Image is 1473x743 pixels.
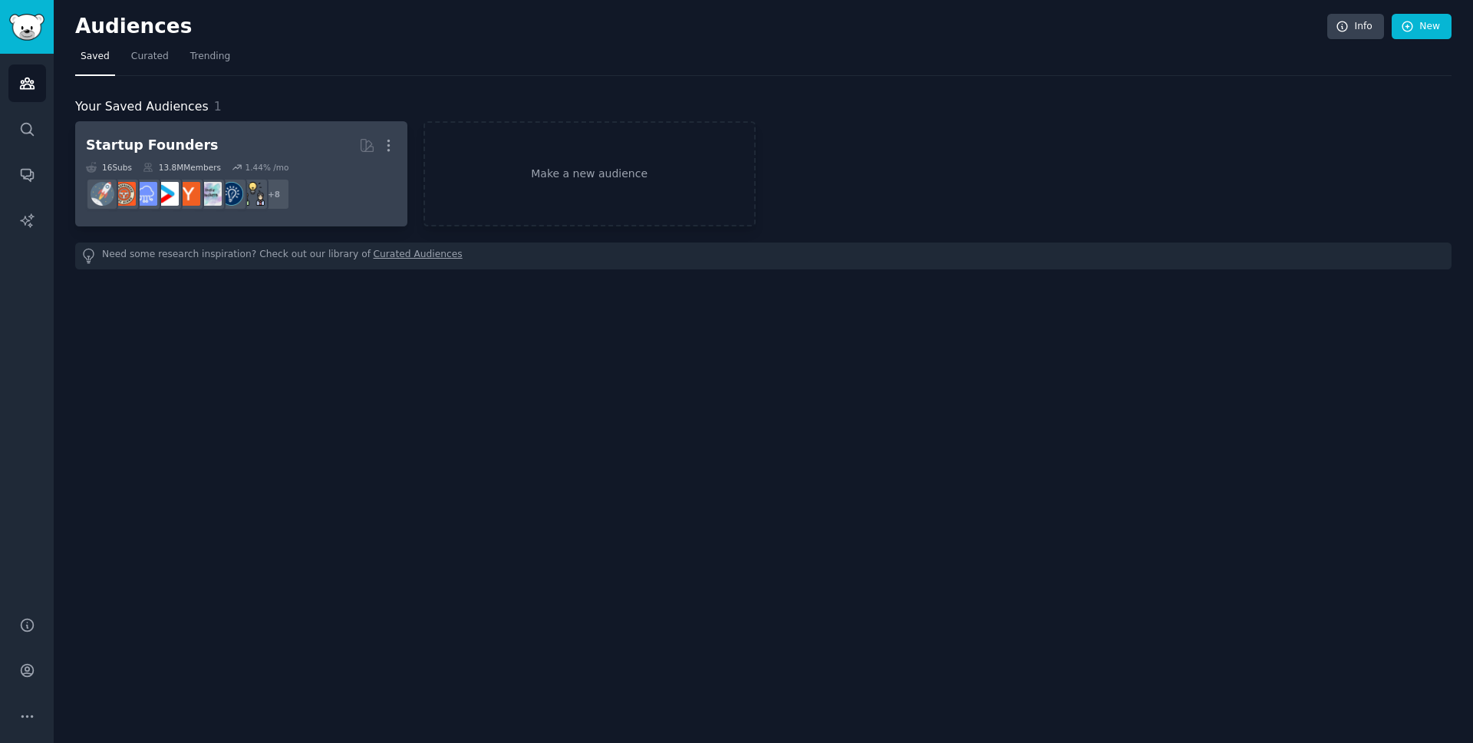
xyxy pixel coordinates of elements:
[214,99,222,114] span: 1
[143,162,221,173] div: 13.8M Members
[75,121,407,226] a: Startup Founders16Subs13.8MMembers1.44% /mo+8growmybusinessEntrepreneurshipindiehackersycombinato...
[185,45,236,76] a: Trending
[190,50,230,64] span: Trending
[198,182,222,206] img: indiehackers
[75,97,209,117] span: Your Saved Audiences
[91,182,114,206] img: startups
[245,162,288,173] div: 1.44 % /mo
[241,182,265,206] img: growmybusiness
[9,14,44,41] img: GummySearch logo
[75,243,1452,269] div: Need some research inspiration? Check out our library of
[75,45,115,76] a: Saved
[131,50,169,64] span: Curated
[258,178,290,210] div: + 8
[1327,14,1384,40] a: Info
[126,45,174,76] a: Curated
[219,182,243,206] img: Entrepreneurship
[75,15,1327,39] h2: Audiences
[176,182,200,206] img: ycombinator
[155,182,179,206] img: startup
[133,182,157,206] img: SaaS
[374,248,463,264] a: Curated Audiences
[86,136,218,155] div: Startup Founders
[81,50,110,64] span: Saved
[423,121,756,226] a: Make a new audience
[112,182,136,206] img: EntrepreneurRideAlong
[1392,14,1452,40] a: New
[86,162,132,173] div: 16 Sub s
